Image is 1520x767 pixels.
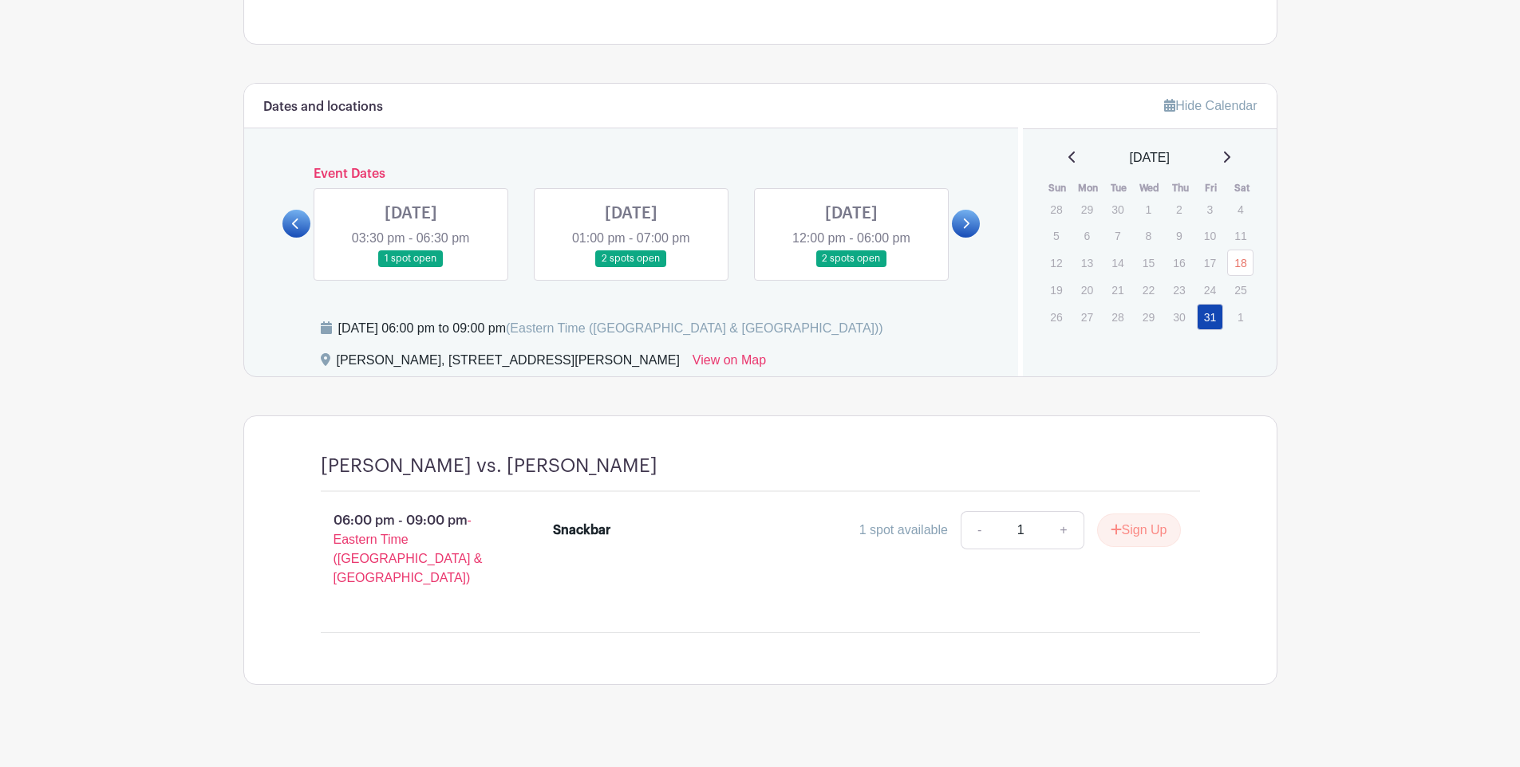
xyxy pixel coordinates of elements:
p: 11 [1227,223,1254,248]
p: 30 [1104,197,1131,222]
th: Thu [1165,180,1196,196]
th: Mon [1073,180,1104,196]
p: 29 [1135,305,1162,329]
p: 21 [1104,277,1131,302]
th: Sun [1042,180,1073,196]
th: Fri [1196,180,1227,196]
div: Snackbar [553,521,610,540]
h4: [PERSON_NAME] vs. [PERSON_NAME] [321,454,657,478]
p: 4 [1227,197,1254,222]
a: - [961,511,997,549]
a: + [1044,511,1084,549]
div: 1 spot available [859,521,948,540]
p: 16 [1166,250,1192,275]
h6: Event Dates [310,167,953,182]
p: 24 [1197,277,1223,302]
a: View on Map [693,351,766,376]
span: [DATE] [1130,148,1170,167]
th: Sat [1226,180,1257,196]
p: 9 [1166,223,1192,248]
p: 26 [1043,305,1069,329]
p: 22 [1135,277,1162,302]
p: 15 [1135,250,1162,275]
p: 28 [1043,197,1069,222]
a: 18 [1227,250,1254,276]
a: Hide Calendar [1164,99,1257,112]
p: 20 [1074,277,1100,302]
div: [DATE] 06:00 pm to 09:00 pm [338,319,883,338]
button: Sign Up [1097,513,1181,547]
p: 30 [1166,305,1192,329]
th: Tue [1103,180,1135,196]
th: Wed [1135,180,1166,196]
p: 29 [1074,197,1100,222]
p: 06:00 pm - 09:00 pm [295,505,528,594]
div: [PERSON_NAME], [STREET_ADDRESS][PERSON_NAME] [337,351,680,376]
p: 6 [1074,223,1100,248]
a: 31 [1197,304,1223,330]
p: 10 [1197,223,1223,248]
p: 25 [1227,277,1254,302]
p: 14 [1104,250,1131,275]
p: 17 [1197,250,1223,275]
p: 28 [1104,305,1131,329]
p: 27 [1074,305,1100,329]
p: 12 [1043,250,1069,275]
p: 2 [1166,197,1192,222]
p: 1 [1227,305,1254,329]
p: 3 [1197,197,1223,222]
p: 1 [1135,197,1162,222]
p: 13 [1074,250,1100,275]
span: (Eastern Time ([GEOGRAPHIC_DATA] & [GEOGRAPHIC_DATA])) [506,321,883,335]
h6: Dates and locations [263,100,383,115]
p: 19 [1043,277,1069,302]
p: 23 [1166,277,1192,302]
p: 5 [1043,223,1069,248]
p: 7 [1104,223,1131,248]
p: 8 [1135,223,1162,248]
